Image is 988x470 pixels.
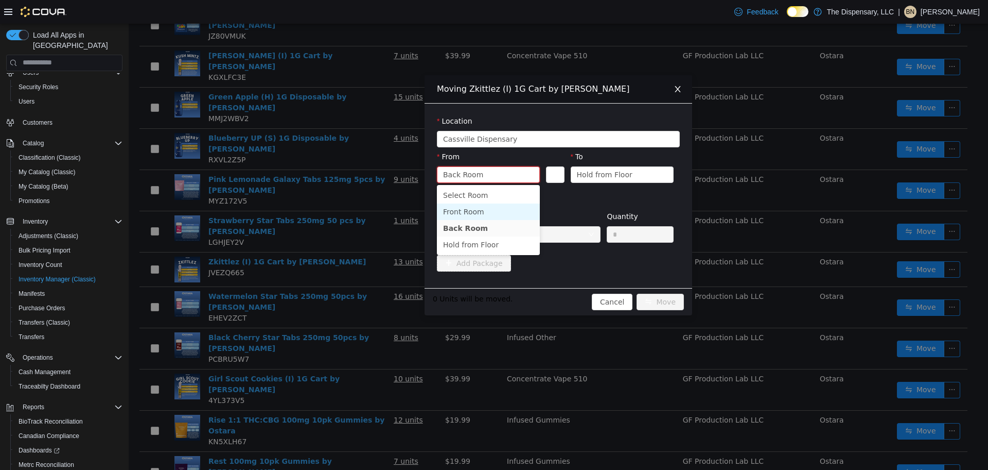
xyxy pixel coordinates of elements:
[14,288,122,300] span: Manifests
[23,403,44,411] span: Reports
[10,443,127,458] a: Dashboards
[14,259,122,271] span: Inventory Count
[14,302,122,314] span: Purchase Orders
[14,195,54,207] a: Promotions
[10,287,127,301] button: Manifests
[14,244,122,257] span: Bulk Pricing Import
[23,354,53,362] span: Operations
[533,148,539,155] i: icon: down
[508,270,555,287] button: icon: swapMove
[545,61,553,70] i: icon: close
[19,275,96,283] span: Inventory Manager (Classic)
[399,148,405,155] i: icon: down
[460,208,466,215] i: icon: down
[314,108,389,123] span: Cassville Dispensary
[14,444,64,457] a: Dashboards
[539,112,545,120] i: icon: down
[14,180,73,193] a: My Catalog (Beta)
[14,81,122,93] span: Security Roles
[10,315,127,330] button: Transfers (Classic)
[19,401,48,413] button: Reports
[10,258,127,272] button: Inventory Count
[14,95,122,108] span: Users
[14,259,66,271] a: Inventory Count
[10,301,127,315] button: Purchase Orders
[747,7,778,17] span: Feedback
[19,66,122,79] span: Users
[308,231,382,248] button: icon: plusAdd Package
[921,6,980,18] p: [PERSON_NAME]
[14,95,39,108] a: Users
[14,195,122,207] span: Promotions
[14,230,122,242] span: Adjustments (Classic)
[14,415,122,428] span: BioTrack Reconciliation
[19,215,122,228] span: Inventory
[10,94,127,109] button: Users
[19,168,76,176] span: My Catalog (Classic)
[19,351,57,364] button: Operations
[904,6,916,18] div: Benjamin Nichols
[19,97,34,106] span: Users
[14,273,100,286] a: Inventory Manager (Classic)
[10,80,127,94] button: Security Roles
[308,60,551,71] div: Moving Zkittlez (I) 1G Cart by [PERSON_NAME]
[19,137,122,149] span: Catalog
[478,189,509,197] label: Quantity
[19,83,58,91] span: Security Roles
[2,214,127,229] button: Inventory
[19,304,65,312] span: Purchase Orders
[19,368,70,376] span: Cash Management
[14,152,122,164] span: Classification (Classic)
[14,331,122,343] span: Transfers
[787,17,787,18] span: Dark Mode
[10,179,127,194] button: My Catalog (Beta)
[19,232,78,240] span: Adjustments (Classic)
[906,6,915,18] span: BN
[19,290,45,298] span: Manifests
[19,382,80,391] span: Traceabilty Dashboard
[2,65,127,80] button: Users
[14,166,122,178] span: My Catalog (Classic)
[14,288,49,300] a: Manifests
[14,81,62,93] a: Security Roles
[2,350,127,365] button: Operations
[23,69,39,77] span: Users
[2,400,127,414] button: Reports
[10,429,127,443] button: Canadian Compliance
[10,150,127,165] button: Classification (Classic)
[308,160,411,182] div: There is no inventory in this room.
[19,261,62,269] span: Inventory Count
[10,365,127,379] button: Cash Management
[10,330,127,344] button: Transfers
[19,215,52,228] button: Inventory
[14,316,74,329] a: Transfers (Classic)
[10,379,127,394] button: Traceabilty Dashboard
[23,139,44,147] span: Catalog
[10,243,127,258] button: Bulk Pricing Import
[442,129,454,137] label: To
[19,417,83,426] span: BioTrack Reconciliation
[14,152,85,164] a: Classification (Classic)
[19,401,122,413] span: Reports
[14,316,122,329] span: Transfers (Classic)
[10,414,127,429] button: BioTrack Reconciliation
[479,203,544,219] input: Quantity
[417,143,435,159] button: Swap
[21,7,66,17] img: Cova
[14,230,82,242] a: Adjustments (Classic)
[10,194,127,208] button: Promotions
[730,2,782,22] a: Feedback
[14,302,69,314] a: Purchase Orders
[19,318,70,327] span: Transfers (Classic)
[14,430,83,442] a: Canadian Compliance
[14,366,122,378] span: Cash Management
[308,196,411,213] li: Back Room
[827,6,894,18] p: The Dispensary, LLC
[2,115,127,130] button: Customers
[898,6,900,18] p: |
[19,116,57,129] a: Customers
[14,244,75,257] a: Bulk Pricing Import
[19,333,44,341] span: Transfers
[19,461,74,469] span: Metrc Reconciliation
[314,143,355,159] div: Back Room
